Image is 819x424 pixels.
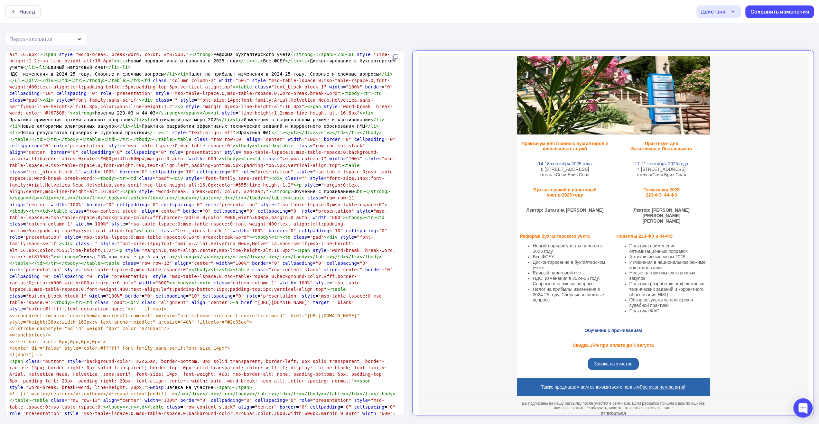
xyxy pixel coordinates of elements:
span: > [153,117,156,122]
span: style [324,104,338,109]
span: li [376,117,382,122]
span: style [357,52,371,57]
span: td [269,143,274,148]
a: Заявка на участие [170,305,221,310]
span: td [37,137,42,142]
span: "50%" [236,78,249,83]
span: </ [379,71,384,77]
span: cellspacing [125,150,155,155]
span: li [384,71,390,77]
span: li [40,65,45,70]
span: ></ [282,130,291,135]
span: li [365,110,370,115]
span: "presentation" [255,169,293,174]
span: div [175,176,183,181]
span: p [205,110,208,115]
span: ></ [128,137,136,142]
span: ></ [81,78,89,83]
span: style [365,156,379,161]
span: li [180,71,186,77]
span: style [186,104,200,109]
span: ></ [29,137,37,142]
span: </ [285,58,291,63]
span: </ [155,110,161,115]
span: width [329,84,343,89]
span: "mso-table-lspace:0;mso-table-rspace:0;word-break:break-word" [172,91,340,96]
button: Действия [696,5,741,18]
span: >< [114,58,120,63]
strong: Практикум для главных бухгалтеров и финансовых служб [104,85,191,96]
span: "0" [114,150,123,155]
span: "100%" [304,137,321,142]
span: ></ [78,137,87,142]
span: class [153,78,167,83]
span: ></ [125,78,134,83]
span: "0" [230,169,238,174]
span: "presentation" [67,143,106,148]
span: "0" [42,143,51,148]
div: Действия [701,8,725,15]
span: div [29,78,37,83]
span: style [222,110,236,115]
span: </ [291,52,296,57]
span: td [62,78,67,83]
span: class [155,97,169,103]
span: width [84,169,98,174]
span: НДС: изменения в 2024-25 году. Спорные и сложные вопросы Налог на прибыль: изменения в 2024-25 го... [9,71,396,116]
span: tr [351,130,357,135]
span: > [260,58,263,63]
span: >< [371,91,376,96]
span: ></ [313,52,321,57]
span: "10" [42,91,53,96]
span: td [134,78,139,83]
span: table [158,137,172,142]
span: li [122,65,128,70]
span: > [125,58,128,63]
span: >< [249,156,255,161]
span: >< [158,130,164,135]
span: tbody [238,143,252,148]
span: style [56,97,70,103]
span: >< [249,58,255,63]
span: >< [343,52,349,57]
span: li [29,65,34,70]
span: table [87,137,100,142]
span: class [296,143,310,148]
span: ></ [100,137,109,142]
span: style [109,143,123,148]
span: style [180,97,194,103]
div: Назад [19,8,35,15]
span: "center" [26,150,48,155]
span: "font-size:14px;font-family:Arial,Helvetica Neue,Helvetica,sans-serif;mso-line-height-alt:16.8px;... [9,176,385,187]
span: "0" [158,150,167,155]
span: li [111,65,117,70]
span: > [92,110,95,115]
span: > [139,124,142,129]
span: style [252,78,266,83]
span: p [180,104,183,109]
strong: Заказчиков и Поставщиков [213,90,274,95]
span: >< [359,91,365,96]
span: >< [208,110,213,115]
span: cellpadding [81,150,111,155]
span: class [9,97,23,103]
span: role [169,150,180,155]
span: >< [117,65,122,70]
span: >< [340,91,346,96]
a: отписаться [183,355,208,360]
span: </ [131,117,136,122]
span: "0" [387,137,396,142]
span: ul [15,78,20,83]
span: tbody [100,176,114,181]
span: tbody [346,91,360,96]
span: div [45,78,53,83]
span: cellspacing [197,169,227,174]
span: ></ [332,52,340,57]
span: li [277,130,282,135]
span: >< [263,143,268,148]
span: "font-family:sans-serif" [202,176,269,181]
span: ></ [357,130,365,135]
span: ></ [150,137,158,142]
span: td [338,130,343,135]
